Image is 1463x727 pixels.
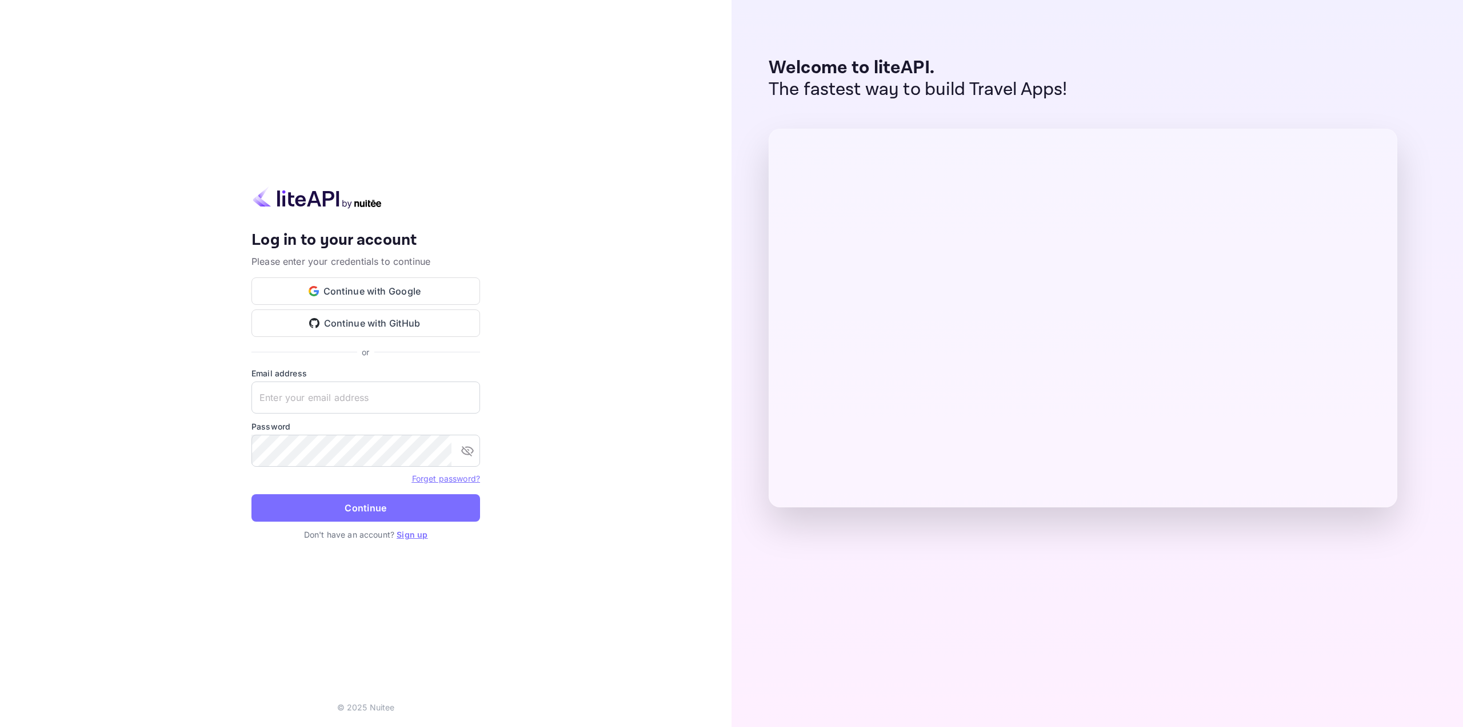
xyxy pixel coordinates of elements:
[337,701,395,713] p: © 2025 Nuitee
[251,367,480,379] label: Email address
[769,57,1068,79] p: Welcome to liteAPI.
[251,382,480,414] input: Enter your email address
[251,494,480,522] button: Continue
[397,530,427,539] a: Sign up
[251,255,480,268] p: Please enter your credentials to continue
[251,231,480,251] h4: Log in to your account
[251,529,480,541] p: Don't have an account?
[412,474,480,483] a: Forget password?
[456,439,479,462] button: toggle password visibility
[251,277,480,305] button: Continue with Google
[769,79,1068,101] p: The fastest way to build Travel Apps!
[251,186,383,209] img: liteapi
[251,309,480,337] button: Continue with GitHub
[251,420,480,432] label: Password
[412,472,480,484] a: Forget password?
[362,346,369,358] p: or
[769,129,1397,507] img: liteAPI Dashboard Preview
